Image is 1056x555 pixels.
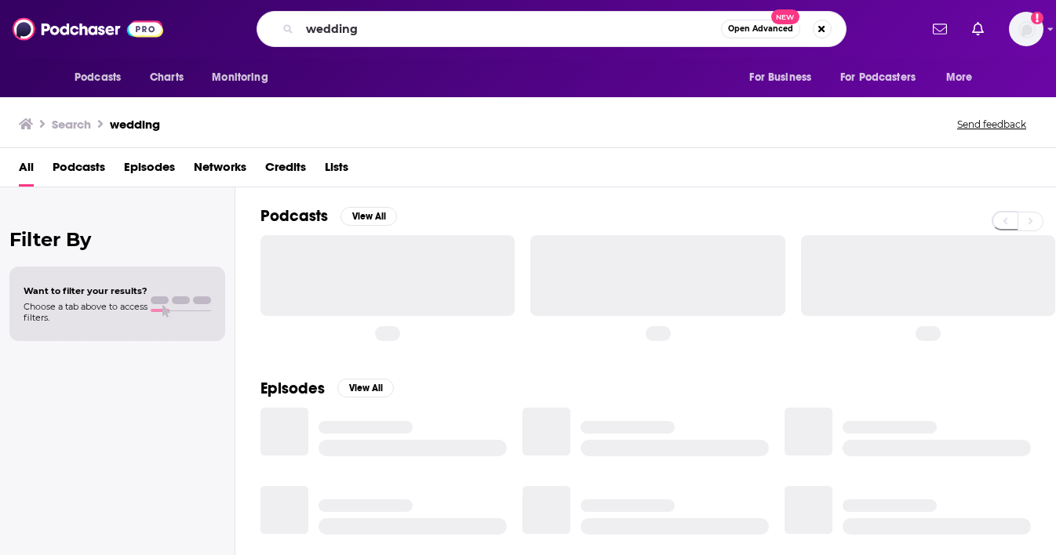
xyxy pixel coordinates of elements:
span: For Business [749,67,811,89]
h2: Podcasts [260,206,328,226]
h3: Search [52,117,91,132]
a: Charts [140,63,193,92]
a: Credits [265,154,306,187]
img: Podchaser - Follow, Share and Rate Podcasts [13,14,163,44]
a: Podcasts [53,154,105,187]
img: User Profile [1009,12,1043,46]
button: View All [337,379,394,397]
button: View All [340,207,397,226]
button: open menu [64,63,141,92]
span: More [946,67,973,89]
button: open menu [935,63,992,92]
span: Logged in as Marketing09 [1009,12,1043,46]
h3: wedding [110,117,160,132]
input: Search podcasts, credits, & more... [300,16,721,42]
a: EpisodesView All [260,379,394,398]
button: open menu [738,63,831,92]
a: PodcastsView All [260,206,397,226]
svg: Add a profile image [1031,12,1043,24]
button: open menu [201,63,288,92]
span: Charts [150,67,184,89]
span: New [771,9,799,24]
span: Monitoring [212,67,268,89]
a: Show notifications dropdown [927,16,953,42]
span: Choose a tab above to access filters. [24,301,147,323]
button: Show profile menu [1009,12,1043,46]
h2: Episodes [260,379,325,398]
span: Open Advanced [728,25,793,33]
button: open menu [830,63,938,92]
button: Open AdvancedNew [721,20,800,38]
span: Want to filter your results? [24,285,147,296]
button: Send feedback [952,118,1031,131]
a: All [19,154,34,187]
a: Networks [194,154,246,187]
a: Episodes [124,154,175,187]
div: Search podcasts, credits, & more... [257,11,847,47]
span: Podcasts [75,67,121,89]
h2: Filter By [9,228,225,251]
a: Lists [325,154,348,187]
span: For Podcasters [840,67,916,89]
a: Show notifications dropdown [966,16,990,42]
